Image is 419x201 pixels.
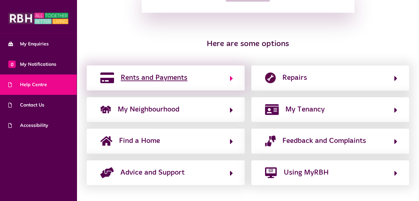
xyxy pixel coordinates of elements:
img: advice-support-1.png [100,167,114,178]
img: my-tenancy.png [265,104,279,115]
span: 0 [8,60,16,68]
img: desktop-solid.png [265,167,277,178]
span: Help Centre [8,81,47,88]
span: Find a Home [119,136,160,146]
img: rents-payments.png [100,72,114,83]
button: Repairs [263,72,398,83]
img: complaints.png [265,136,276,146]
h3: Here are some options [114,39,381,49]
span: My Neighbourhood [118,104,179,115]
span: Advice and Support [120,167,185,178]
button: Rents and Payments [98,72,233,83]
button: Find a Home [98,135,233,147]
button: My Tenancy [263,104,398,115]
button: Advice and Support [98,167,233,178]
img: report-repair.png [265,72,276,83]
button: Feedback and Complaints [263,135,398,147]
span: Rents and Payments [121,72,187,83]
span: Contact Us [8,102,44,109]
button: My Neighbourhood [98,104,233,115]
button: Using MyRBH [263,167,398,178]
span: Using MyRBH [283,167,328,178]
span: My Enquiries [8,40,49,47]
img: MyRBH [8,12,68,25]
img: neighborhood.png [100,104,111,115]
span: Feedback and Complaints [282,136,366,146]
img: home-solid.svg [100,136,112,146]
span: Repairs [282,72,307,83]
span: Accessibility [8,122,48,129]
span: My Tenancy [285,104,325,115]
span: My Notifications [8,61,56,68]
